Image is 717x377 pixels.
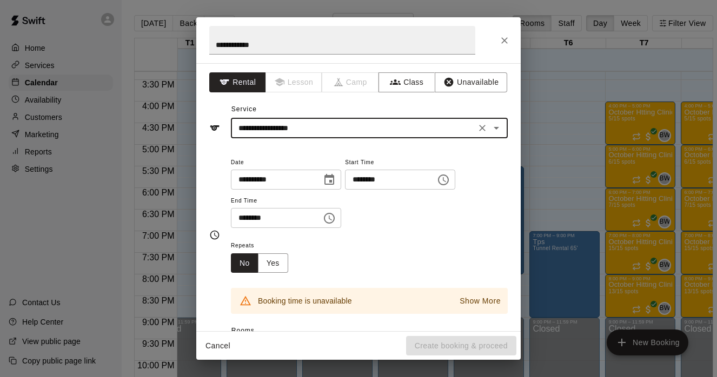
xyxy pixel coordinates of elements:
[379,72,435,92] button: Class
[465,326,508,342] button: Remove all
[231,239,297,253] span: Repeats
[457,293,503,309] button: Show More
[231,253,258,273] button: No
[258,253,288,273] button: Yes
[209,230,220,240] svg: Timing
[209,72,266,92] button: Rental
[322,72,379,92] span: Camps can only be created in the Services page
[201,336,235,356] button: Cancel
[209,123,220,133] svg: Service
[231,253,288,273] div: outlined button group
[430,326,465,342] button: Add all
[489,120,504,136] button: Open
[460,295,501,307] p: Show More
[266,72,323,92] span: Lessons must be created in the Services page first
[345,156,455,170] span: Start Time
[231,105,257,113] span: Service
[435,72,507,92] button: Unavailable
[258,291,352,311] div: Booking time is unavailable
[231,327,255,334] span: Rooms
[495,31,514,50] button: Close
[318,169,340,191] button: Choose date, selected date is Oct 14, 2025
[231,194,341,208] span: End Time
[318,207,340,229] button: Choose time, selected time is 6:00 PM
[433,169,454,191] button: Choose time, selected time is 5:30 PM
[231,156,341,170] span: Date
[475,120,490,136] button: Clear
